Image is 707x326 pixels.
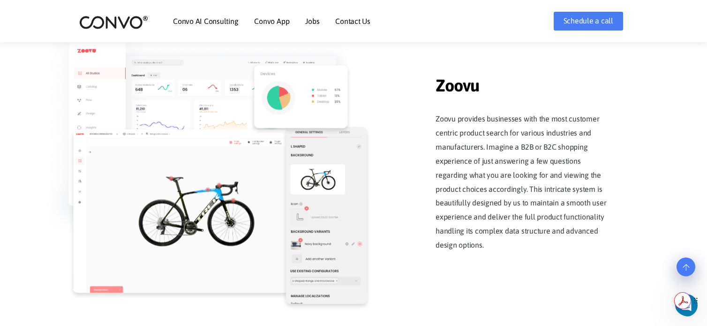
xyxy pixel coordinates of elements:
a: Convo App [254,17,289,25]
a: Jobs [305,17,319,25]
img: logo_2.png [79,15,148,30]
a: Schedule a call [554,12,623,30]
span: Zoovu [436,61,614,98]
a: Convo AI Consulting [173,17,238,25]
a: Contact Us [335,17,370,25]
p: Zoovu provides businesses with the most customer centric product search for various industries an... [436,112,614,252]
